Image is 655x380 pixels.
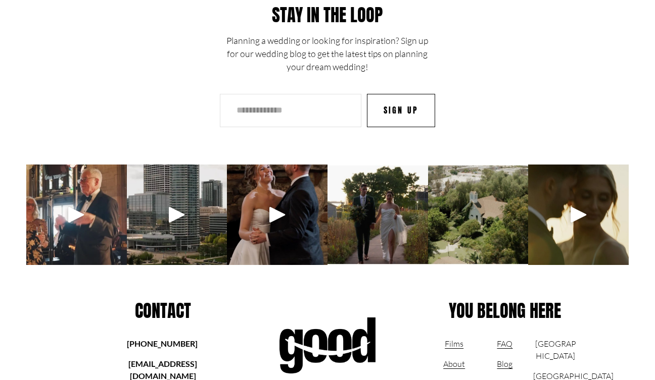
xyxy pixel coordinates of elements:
[443,358,465,370] a: About
[77,301,249,321] h3: Contact
[384,104,418,116] span: Sign Up
[497,358,512,370] a: Blog
[445,338,463,350] a: Films
[389,165,568,265] img: Wedding day postcards 🎞️ Venue: @greengablesweddings Video: @goodfeelingfilms Photo: @nicoleleeve...
[289,165,467,265] img: Wedding day postcards&hellip; Photo: @morganashleylynnphotography Video: @goodfeelingfilms Venue:...
[222,34,433,74] p: Planning a wedding or looking for inspiration? Sign up for our wedding blog to get the latest tip...
[406,301,603,321] h3: You belong here
[497,338,512,350] a: FAQ
[533,338,578,362] p: [GEOGRAPHIC_DATA]
[367,94,435,127] button: Sign Up
[222,5,433,26] h2: Stay in the loop
[127,339,198,348] strong: [PHONE_NUMBER]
